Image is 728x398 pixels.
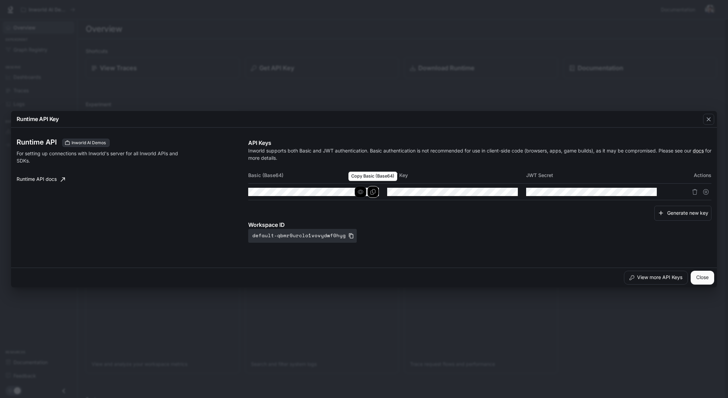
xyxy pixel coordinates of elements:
[526,167,665,184] th: JWT Secret
[367,186,379,198] button: Copy Basic (Base64)
[691,271,714,285] button: Close
[69,140,109,146] span: Inworld AI Demos
[17,150,186,164] p: For setting up connections with Inworld's server for all Inworld APIs and SDKs.
[665,167,711,184] th: Actions
[17,115,59,123] p: Runtime API Key
[248,167,387,184] th: Basic (Base64)
[348,172,397,181] div: Copy Basic (Base64)
[248,147,711,161] p: Inworld supports both Basic and JWT authentication. Basic authentication is not recommended for u...
[693,148,704,154] a: docs
[387,167,526,184] th: JWT Key
[624,271,688,285] button: View more API Keys
[14,173,68,186] a: Runtime API docs
[248,139,711,147] p: API Keys
[689,186,700,197] button: Delete API key
[248,229,357,243] button: default-qbmr9urclo1vovydwf0hyg
[700,186,711,197] button: Suspend API key
[62,139,110,147] div: These keys will apply to your current workspace only
[654,206,711,221] button: Generate new key
[248,221,711,229] p: Workspace ID
[17,139,57,146] h3: Runtime API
